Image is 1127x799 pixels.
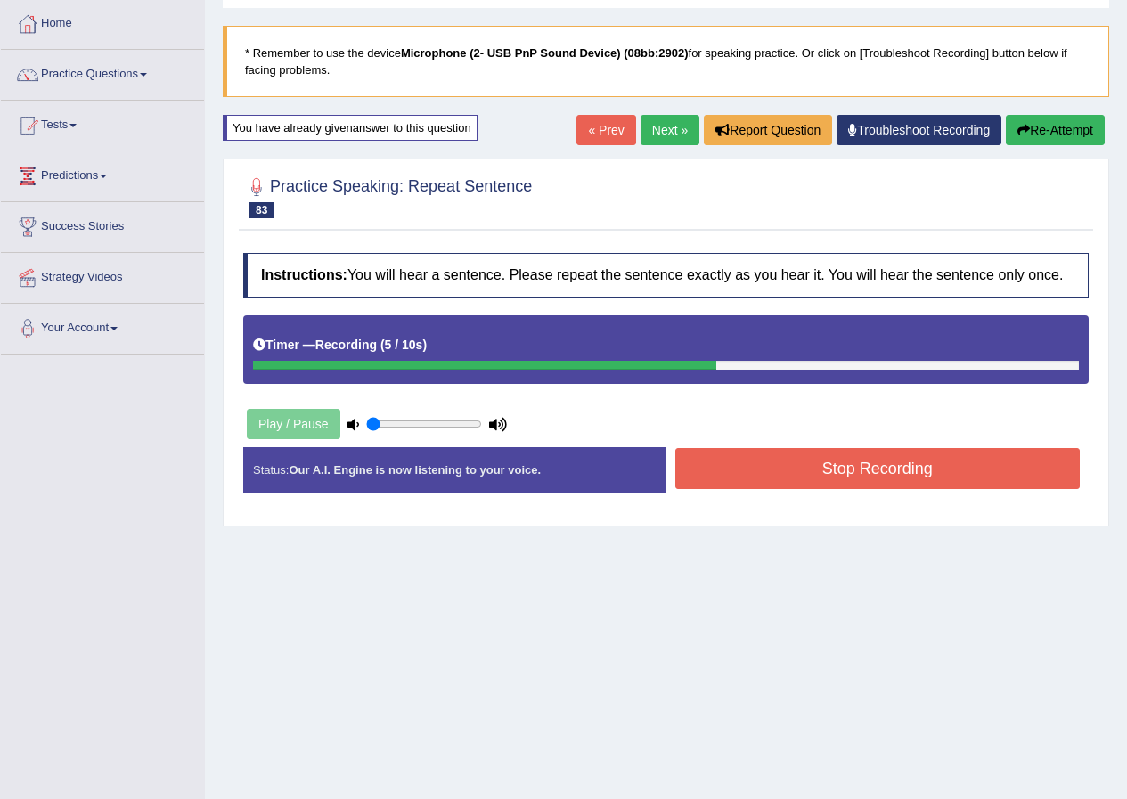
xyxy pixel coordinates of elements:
[289,463,541,477] strong: Our A.I. Engine is now listening to your voice.
[422,338,427,352] b: )
[576,115,635,145] a: « Prev
[704,115,832,145] button: Report Question
[1006,115,1105,145] button: Re-Attempt
[380,338,385,352] b: (
[1,101,204,145] a: Tests
[223,115,478,141] div: You have already given answer to this question
[243,447,666,493] div: Status:
[253,338,427,352] h5: Timer —
[1,50,204,94] a: Practice Questions
[1,253,204,298] a: Strategy Videos
[675,448,1081,489] button: Stop Recording
[243,174,532,218] h2: Practice Speaking: Repeat Sentence
[223,26,1109,97] blockquote: * Remember to use the device for speaking practice. Or click on [Troubleshoot Recording] button b...
[1,304,204,348] a: Your Account
[1,202,204,247] a: Success Stories
[837,115,1001,145] a: Troubleshoot Recording
[261,267,347,282] b: Instructions:
[315,338,377,352] b: Recording
[641,115,699,145] a: Next »
[243,253,1089,298] h4: You will hear a sentence. Please repeat the sentence exactly as you hear it. You will hear the se...
[249,202,274,218] span: 83
[385,338,423,352] b: 5 / 10s
[1,151,204,196] a: Predictions
[401,46,689,60] b: Microphone (2- USB PnP Sound Device) (08bb:2902)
